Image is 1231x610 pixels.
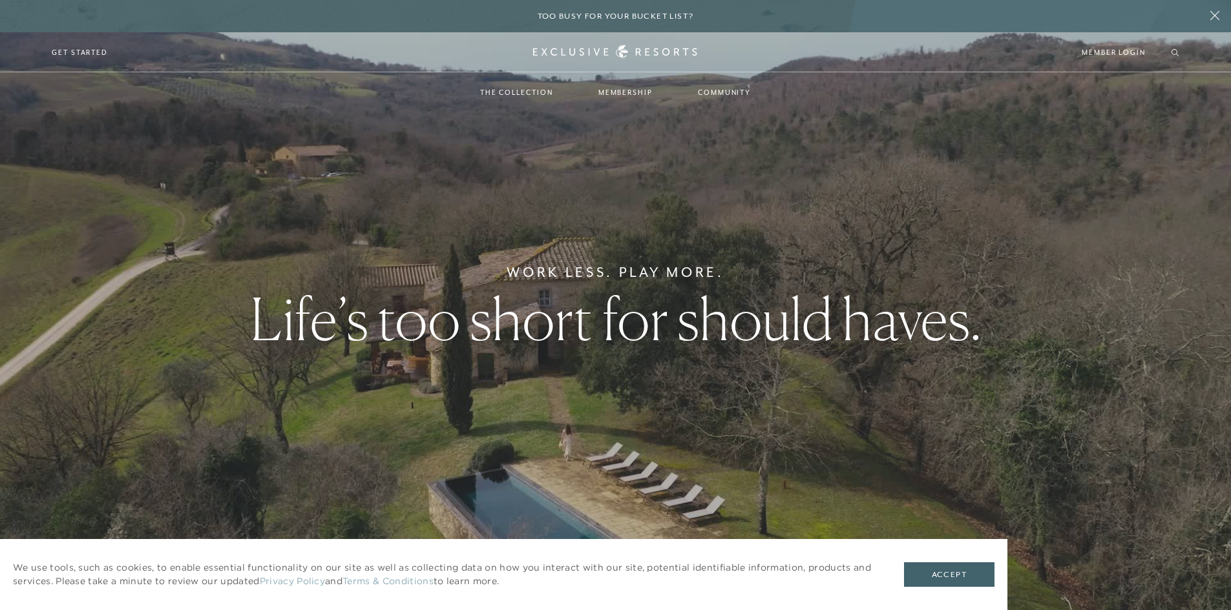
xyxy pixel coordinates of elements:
[250,290,982,348] h1: Life’s too short for should haves.
[13,561,878,588] p: We use tools, such as cookies, to enable essential functionality on our site as well as collectin...
[1082,46,1146,58] a: Member Login
[260,575,325,589] a: Privacy Policy
[342,575,434,589] a: Terms & Conditions
[52,46,108,58] a: Get Started
[904,562,994,587] button: Accept
[507,262,724,283] h6: Work Less. Play More.
[467,74,566,111] a: The Collection
[585,74,666,111] a: Membership
[538,10,694,23] h6: Too busy for your bucket list?
[685,74,764,111] a: Community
